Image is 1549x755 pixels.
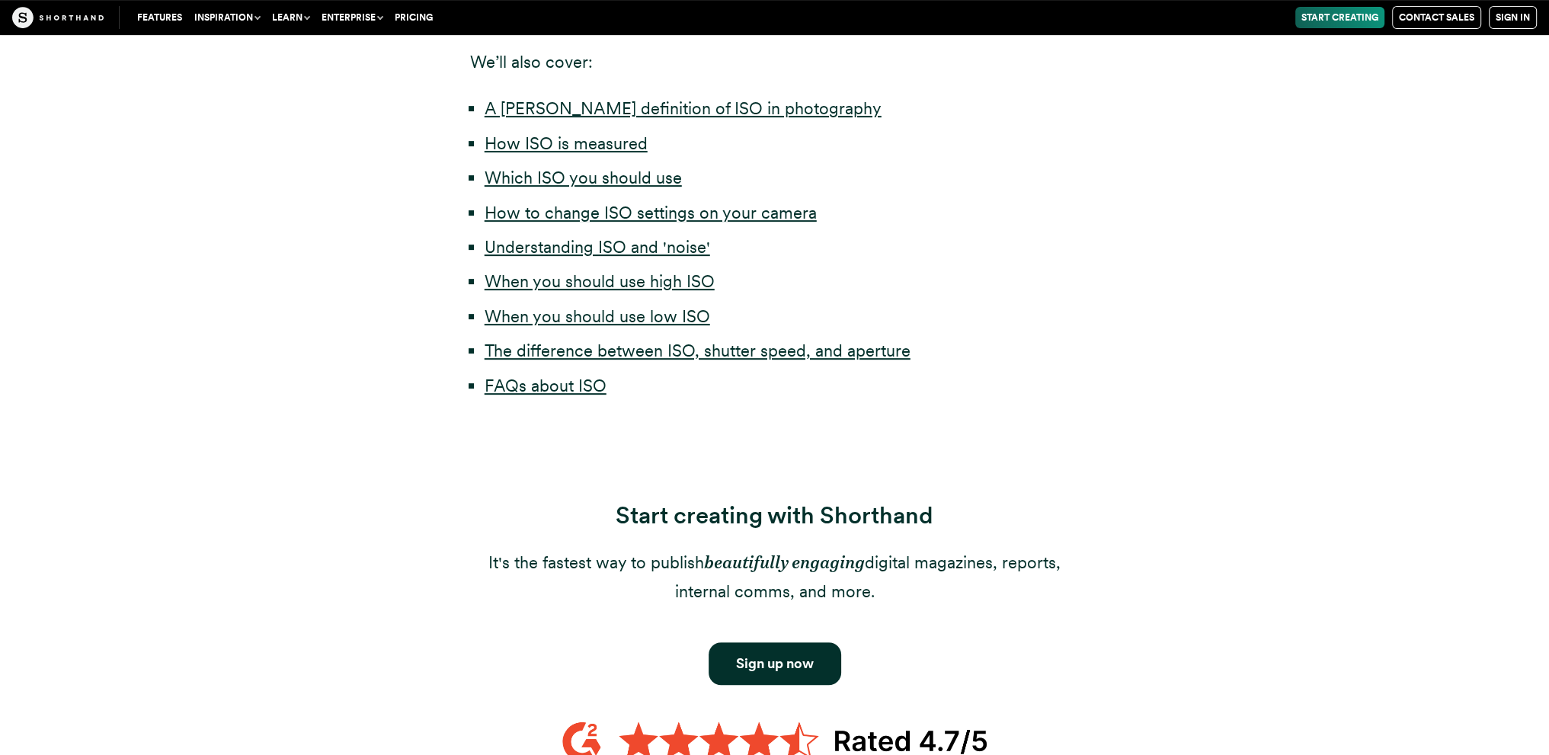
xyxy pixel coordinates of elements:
[485,341,911,360] a: The difference between ISO, shutter speed, and aperture
[485,237,710,257] a: Understanding ISO and 'noise'
[389,7,439,28] a: Pricing
[485,98,882,118] a: A [PERSON_NAME] definition of ISO in photography
[709,642,841,685] a: Button to click through to Shorthand's signup section.
[470,549,1080,606] p: It's the fastest way to publish digital magazines, reports, internal comms, and more.
[315,7,389,28] button: Enterprise
[1489,6,1537,29] a: Sign in
[266,7,315,28] button: Learn
[470,48,1080,76] p: We’ll also cover:
[485,306,710,326] a: When you should use low ISO
[1295,7,1384,28] a: Start Creating
[470,502,1080,530] h3: Start creating with Shorthand
[485,133,648,153] a: How ISO is measured
[485,376,606,395] a: FAQs about ISO
[485,203,817,222] a: How to change ISO settings on your camera
[131,7,188,28] a: Features
[704,552,865,572] em: beautifully engaging
[1392,6,1481,29] a: Contact Sales
[485,168,682,187] a: Which ISO you should use
[188,7,266,28] button: Inspiration
[12,7,104,28] img: The Craft
[485,271,715,291] a: When you should use high ISO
